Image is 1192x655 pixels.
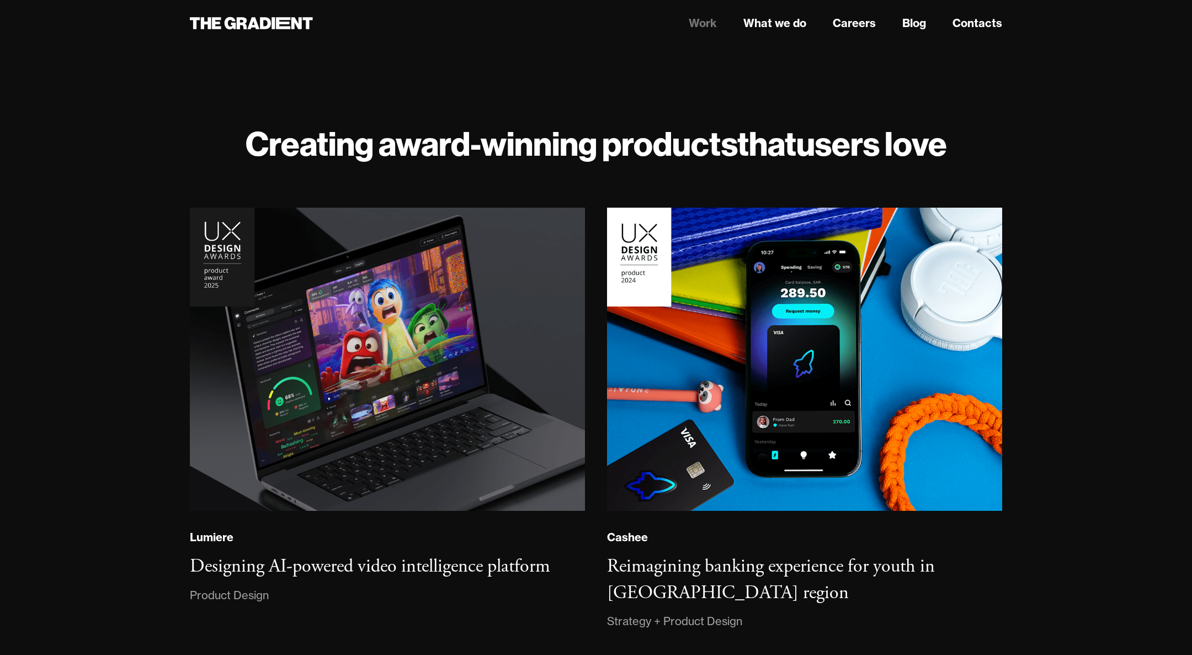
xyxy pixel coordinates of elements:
a: Careers [833,15,876,31]
a: Contacts [952,15,1002,31]
div: Lumiere [190,530,233,545]
h1: Creating award-winning products users love [190,124,1002,163]
div: Cashee [607,530,648,545]
div: Product Design [190,587,269,604]
div: Strategy + Product Design [607,612,742,630]
h3: Reimagining banking experience for youth in [GEOGRAPHIC_DATA] region [607,554,935,605]
a: What we do [743,15,806,31]
h3: Designing AI-powered video intelligence platform [190,554,550,578]
strong: that [737,123,796,165]
a: Work [689,15,717,31]
a: Blog [902,15,926,31]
